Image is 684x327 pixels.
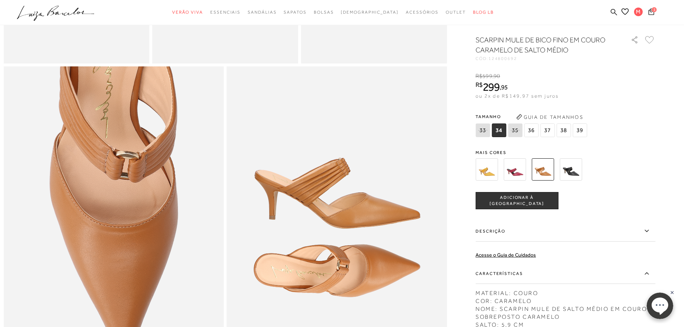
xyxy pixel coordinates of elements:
span: 124800692 [488,56,517,61]
a: BLOG LB [473,6,494,19]
img: SCARPIN MULE DE BICO FINO EM COURO AMEIXA DE SALTO MÉDIO [504,158,526,181]
span: 299 [483,80,500,93]
span: Verão Viva [172,10,203,15]
img: SCARPIN MULE DE BICO FINO EM COURO CARAMELO DE SALTO MÉDIO [532,158,554,181]
span: 35 [508,123,522,137]
i: , [500,84,508,90]
i: , [492,73,500,79]
span: [DEMOGRAPHIC_DATA] [341,10,399,15]
button: 1 [646,8,656,18]
span: 95 [501,83,508,91]
i: R$ [476,73,482,79]
button: M [631,7,646,18]
a: categoryNavScreenReaderText [284,6,306,19]
a: categoryNavScreenReaderText [172,6,203,19]
span: ADICIONAR À [GEOGRAPHIC_DATA] [476,195,558,207]
span: Sandálias [248,10,276,15]
a: categoryNavScreenReaderText [210,6,240,19]
h1: SCARPIN MULE DE BICO FINO EM COURO CARAMELO DE SALTO MÉDIO [476,35,610,55]
div: CÓD: [476,56,619,61]
button: Guia de Tamanhos [514,111,586,123]
span: Bolsas [314,10,334,15]
span: 90 [494,73,500,79]
span: Sapatos [284,10,306,15]
img: SCARPIN MULE DE BICO FINO EM COURO AMARELO AÇAFRÃO DE SALTO MÉDIO [476,158,498,181]
span: Mais cores [476,150,655,155]
a: categoryNavScreenReaderText [446,6,466,19]
img: SCARPIN MULE DE BICO FINO EM COURO PRETO DE SALTO MÉDIO [560,158,582,181]
span: Tamanho [476,111,589,122]
a: categoryNavScreenReaderText [248,6,276,19]
span: ou 2x de R$149,97 sem juros [476,93,559,99]
span: BLOG LB [473,10,494,15]
button: ADICIONAR À [GEOGRAPHIC_DATA] [476,192,558,209]
i: R$ [476,81,483,88]
span: 37 [540,123,555,137]
a: categoryNavScreenReaderText [314,6,334,19]
a: Acesse o Guia de Cuidados [476,252,536,258]
label: Características [476,263,655,284]
span: Essenciais [210,10,240,15]
span: Outlet [446,10,466,15]
span: 599 [482,73,492,79]
span: M [634,8,643,16]
span: 33 [476,123,490,137]
a: noSubCategoriesText [341,6,399,19]
a: categoryNavScreenReaderText [406,6,439,19]
label: Descrição [476,221,655,242]
span: Acessórios [406,10,439,15]
span: 39 [573,123,587,137]
span: 36 [524,123,538,137]
span: 34 [492,123,506,137]
span: 1 [652,7,657,12]
span: 38 [556,123,571,137]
